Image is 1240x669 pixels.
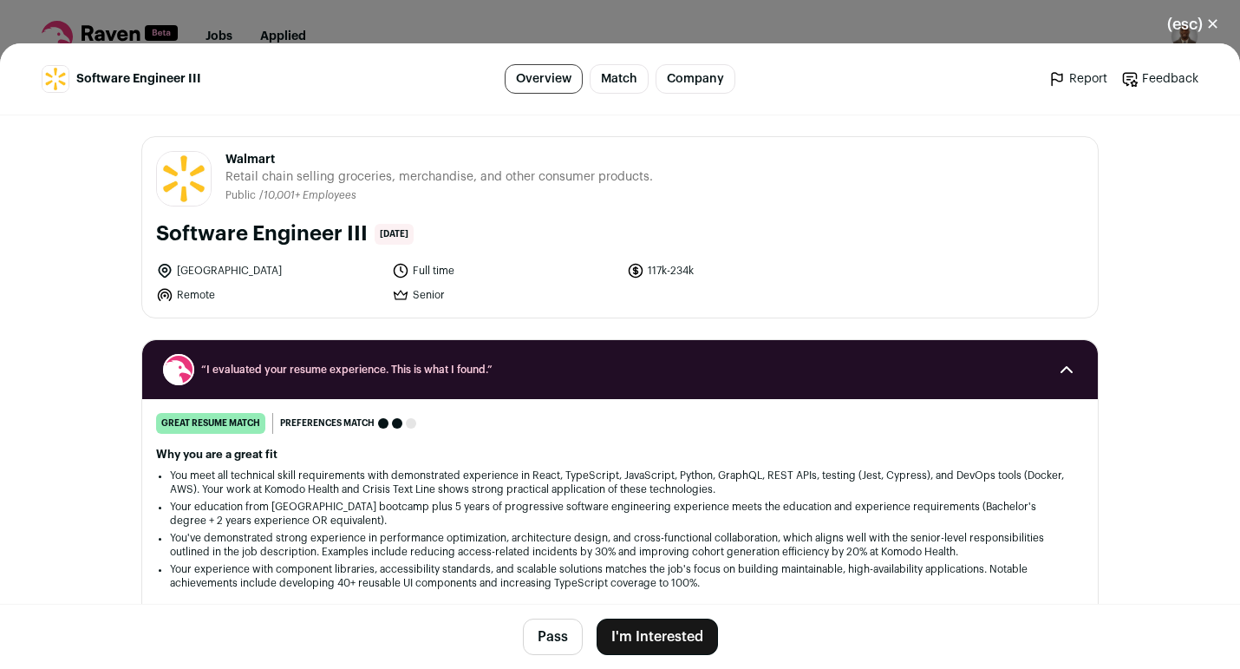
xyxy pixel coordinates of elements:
button: Pass [523,619,583,655]
a: Overview [505,64,583,94]
a: Company [656,64,735,94]
span: Walmart [225,151,653,168]
span: Retail chain selling groceries, merchandise, and other consumer products. [225,168,653,186]
h1: Software Engineer III [156,220,368,248]
a: Feedback [1121,70,1198,88]
button: Close modal [1146,5,1240,43]
li: Remote [156,286,382,304]
li: 117k-234k [627,262,852,279]
span: Software Engineer III [76,70,201,88]
li: Full time [392,262,617,279]
li: You meet all technical skill requirements with demonstrated experience in React, TypeScript, Java... [170,469,1070,496]
li: Your education from [GEOGRAPHIC_DATA] bootcamp plus 5 years of progressive software engineering e... [170,500,1070,528]
a: Match [590,64,649,94]
button: I'm Interested [597,619,718,655]
li: [GEOGRAPHIC_DATA] [156,262,382,279]
li: / [259,189,356,202]
a: Report [1048,70,1107,88]
h2: Why you are a great fit [156,448,1084,462]
span: Preferences match [280,415,375,432]
div: great resume match [156,413,265,434]
span: [DATE] [375,224,414,245]
li: Public [225,189,259,202]
img: 19b8b2629de5386d2862a650b361004344144596bc80f5063c02d542793c7f60.jpg [157,152,211,206]
li: You've demonstrated strong experience in performance optimization, architecture design, and cross... [170,531,1070,559]
li: Senior [392,286,617,304]
span: “I evaluated your resume experience. This is what I found.” [201,363,1039,377]
li: Your experience with component libraries, accessibility standards, and scalable solutions matches... [170,562,1070,590]
span: 10,001+ Employees [264,190,356,200]
img: 19b8b2629de5386d2862a650b361004344144596bc80f5063c02d542793c7f60.jpg [42,66,69,92]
